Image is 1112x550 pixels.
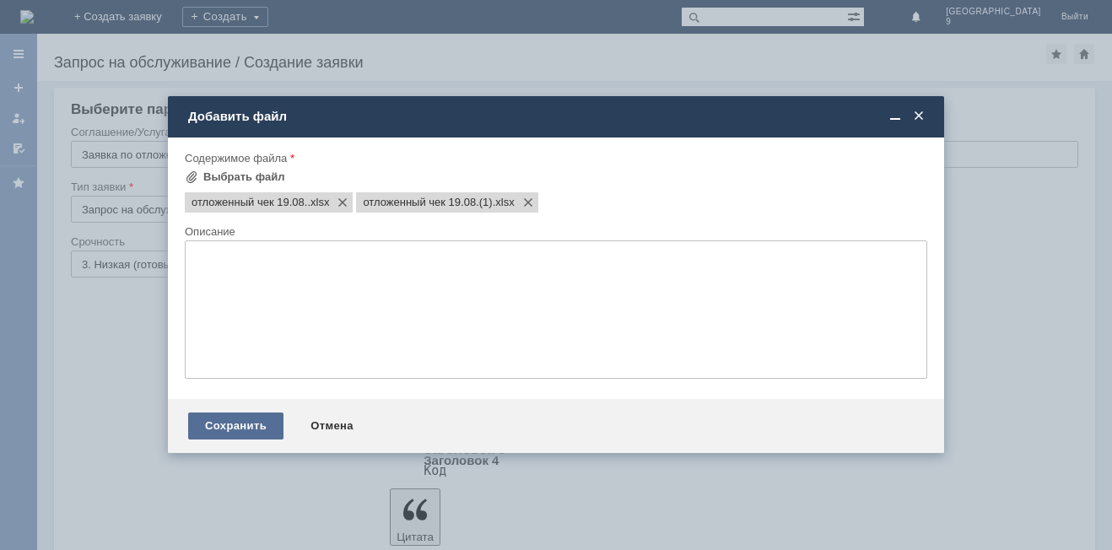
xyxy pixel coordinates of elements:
[188,109,927,124] div: Добавить файл
[185,226,924,237] div: Описание
[185,153,924,164] div: Содержимое файла
[493,196,515,209] span: отложенный чек 19.08.(1).xlsx
[910,109,927,124] span: Закрыть
[203,170,285,184] div: Выбрать файл
[7,7,246,34] div: Добрый вечер! Прошу удалить отложенные чеки.
[363,196,492,209] span: отложенный чек 19.08.(1).xlsx
[887,109,904,124] span: Свернуть (Ctrl + M)
[192,196,307,209] span: отложенный чек 19.08..xlsx
[307,196,329,209] span: отложенный чек 19.08..xlsx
